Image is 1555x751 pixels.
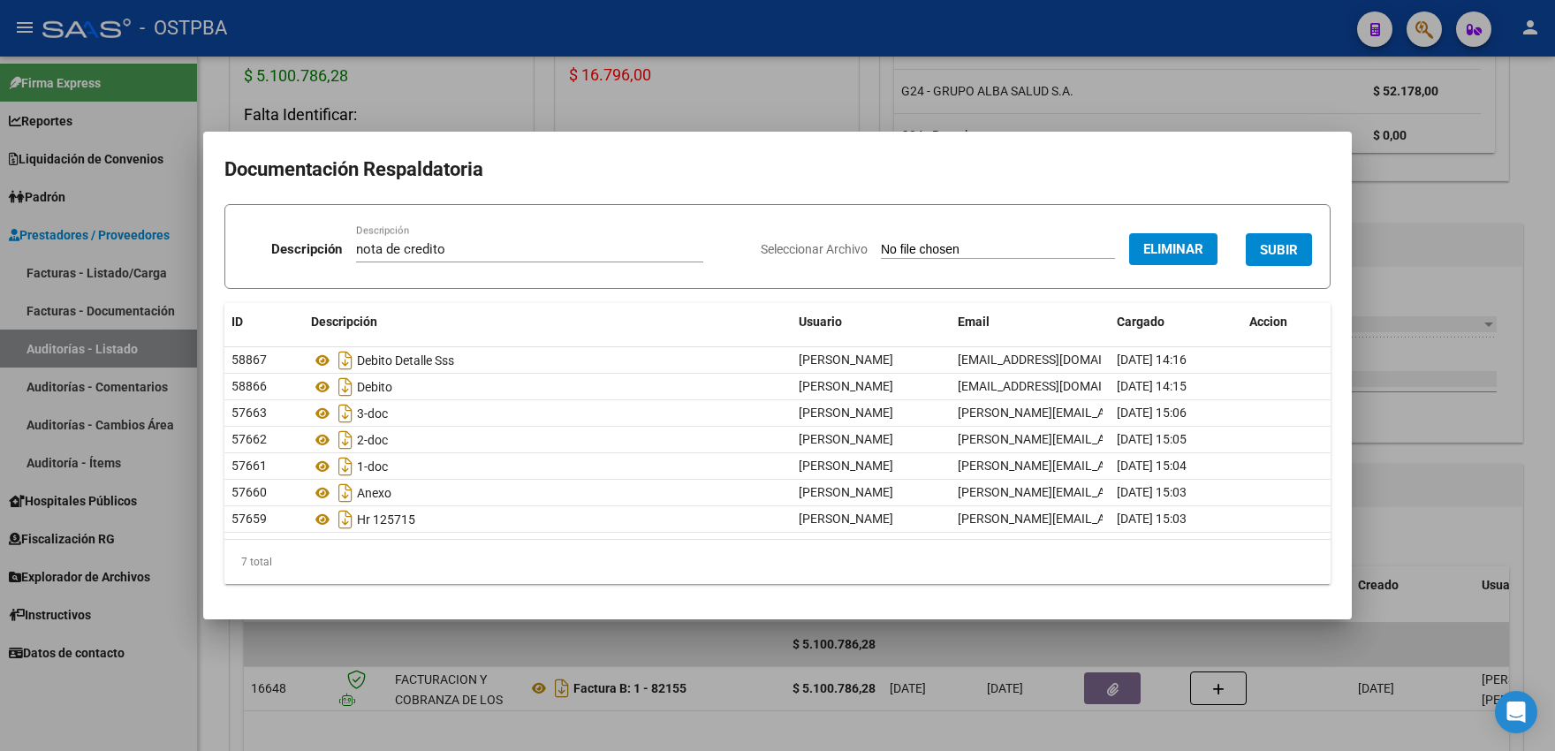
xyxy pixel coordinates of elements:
button: Eliminar [1129,233,1217,265]
span: [PERSON_NAME] [799,406,893,420]
i: Descargar documento [334,479,357,507]
button: SUBIR [1246,233,1312,266]
div: 7 total [224,540,1331,584]
i: Descargar documento [334,452,357,481]
div: 1-doc [311,452,785,481]
span: [PERSON_NAME][EMAIL_ADDRESS][PERSON_NAME][DOMAIN_NAME] [958,406,1343,420]
p: Descripción [271,239,342,260]
span: [PERSON_NAME] [799,459,893,473]
span: [DATE] 15:03 [1117,485,1187,499]
span: 57663 [231,406,267,420]
span: [DATE] 15:05 [1117,432,1187,446]
span: [DATE] 14:15 [1117,379,1187,393]
h2: Documentación Respaldatoria [224,153,1331,186]
span: [PERSON_NAME][EMAIL_ADDRESS][PERSON_NAME][DOMAIN_NAME] [958,459,1343,473]
span: 57659 [231,512,267,526]
span: Eliminar [1143,241,1203,257]
datatable-header-cell: Cargado [1110,303,1242,341]
span: [PERSON_NAME] [799,485,893,499]
span: Usuario [799,315,842,329]
span: 58867 [231,353,267,367]
div: Debito [311,373,785,401]
span: [PERSON_NAME] [799,512,893,526]
datatable-header-cell: ID [224,303,304,341]
span: 58866 [231,379,267,393]
i: Descargar documento [334,399,357,428]
div: 2-doc [311,426,785,454]
span: 57662 [231,432,267,446]
div: Anexo [311,479,785,507]
datatable-header-cell: Usuario [792,303,951,341]
span: [PERSON_NAME] [799,432,893,446]
span: [DATE] 15:03 [1117,512,1187,526]
datatable-header-cell: Accion [1242,303,1331,341]
span: Cargado [1117,315,1164,329]
i: Descargar documento [334,505,357,534]
span: 57660 [231,485,267,499]
span: [PERSON_NAME] [799,353,893,367]
div: Hr 125715 [311,505,785,534]
span: ID [231,315,243,329]
span: 57661 [231,459,267,473]
i: Descargar documento [334,426,357,454]
i: Descargar documento [334,373,357,401]
datatable-header-cell: Email [951,303,1110,341]
span: [PERSON_NAME][EMAIL_ADDRESS][PERSON_NAME][DOMAIN_NAME] [958,485,1343,499]
span: [DATE] 15:06 [1117,406,1187,420]
span: Email [958,315,990,329]
span: Descripción [311,315,377,329]
span: [DATE] 15:04 [1117,459,1187,473]
div: Debito Detalle Sss [311,346,785,375]
div: 3-doc [311,399,785,428]
div: Open Intercom Messenger [1495,691,1537,733]
span: [PERSON_NAME][EMAIL_ADDRESS][PERSON_NAME][DOMAIN_NAME] [958,512,1343,526]
span: [EMAIL_ADDRESS][DOMAIN_NAME] [958,353,1154,367]
span: Seleccionar Archivo [761,242,868,256]
i: Descargar documento [334,346,357,375]
span: SUBIR [1260,242,1298,258]
span: [DATE] 14:16 [1117,353,1187,367]
span: Accion [1249,315,1287,329]
datatable-header-cell: Descripción [304,303,792,341]
span: [EMAIL_ADDRESS][DOMAIN_NAME] [958,379,1154,393]
span: [PERSON_NAME] [799,379,893,393]
span: [PERSON_NAME][EMAIL_ADDRESS][PERSON_NAME][DOMAIN_NAME] [958,432,1343,446]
